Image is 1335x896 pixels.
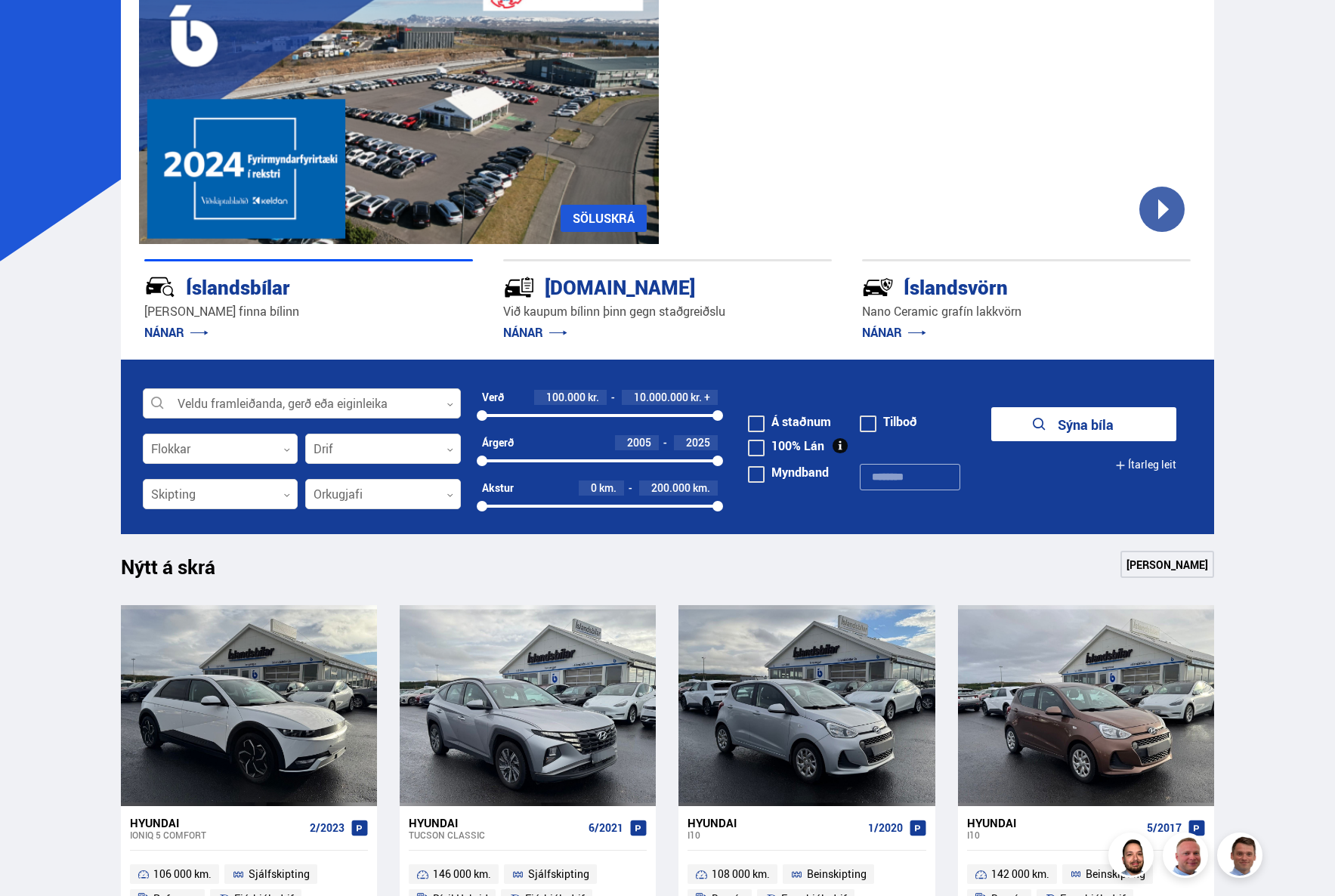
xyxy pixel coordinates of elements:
[482,482,514,494] div: Akstur
[144,273,419,299] div: Íslandsbílar
[561,205,647,232] a: SÖLUSKRÁ
[546,390,586,404] span: 100.000
[868,822,903,834] span: 1/2020
[991,865,1049,883] span: 142 000 km.
[862,303,1191,320] p: Nano Ceramic grafín lakkvörn
[860,416,917,428] label: Tilboð
[599,482,617,494] span: km.
[967,830,1141,840] div: i10
[807,865,867,883] span: Beinskipting
[1147,822,1182,834] span: 5/2017
[503,324,567,341] a: NÁNAR
[967,816,1141,830] div: Hyundai
[482,391,504,403] div: Verð
[1086,865,1145,883] span: Beinskipting
[1111,835,1156,880] img: nhp88E3Fdnt1Opn2.png
[433,865,491,883] span: 146 000 km.
[704,391,710,403] span: +
[691,391,702,403] span: kr.
[688,816,861,830] div: Hyundai
[748,416,831,428] label: Á staðnum
[503,271,535,303] img: tr5P-W3DuiFaO7aO.svg
[1165,835,1210,880] img: siFngHWaQ9KaOqBr.png
[862,273,1137,299] div: Íslandsvörn
[634,390,688,404] span: 10.000.000
[591,480,597,495] span: 0
[748,440,824,452] label: 100% Lán
[153,865,212,883] span: 106 000 km.
[528,865,589,883] span: Sjálfskipting
[409,830,583,840] div: Tucson CLASSIC
[588,391,599,403] span: kr.
[144,271,176,303] img: JRvxyua_JYH6wB4c.svg
[310,822,345,834] span: 2/2023
[130,816,304,830] div: Hyundai
[482,437,514,449] div: Árgerð
[144,324,209,341] a: NÁNAR
[12,6,57,51] button: Opna LiveChat spjallviðmót
[651,480,691,495] span: 200.000
[686,435,710,450] span: 2025
[249,865,310,883] span: Sjálfskipting
[627,435,651,450] span: 2005
[712,865,770,883] span: 108 000 km.
[503,303,832,320] p: Við kaupum bílinn þinn gegn staðgreiðslu
[1115,448,1176,482] button: Ítarleg leit
[130,830,304,840] div: IONIQ 5 COMFORT
[589,822,623,834] span: 6/2021
[693,482,710,494] span: km.
[503,273,778,299] div: [DOMAIN_NAME]
[121,555,242,587] h1: Nýtt á skrá
[1120,551,1214,578] a: [PERSON_NAME]
[688,830,861,840] div: i10
[991,407,1176,441] button: Sýna bíla
[144,303,473,320] p: [PERSON_NAME] finna bílinn
[409,816,583,830] div: Hyundai
[748,466,829,478] label: Myndband
[862,324,926,341] a: NÁNAR
[1219,835,1265,880] img: FbJEzSuNWCJXmdc-.webp
[862,271,894,303] img: -Svtn6bYgwAsiwNX.svg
